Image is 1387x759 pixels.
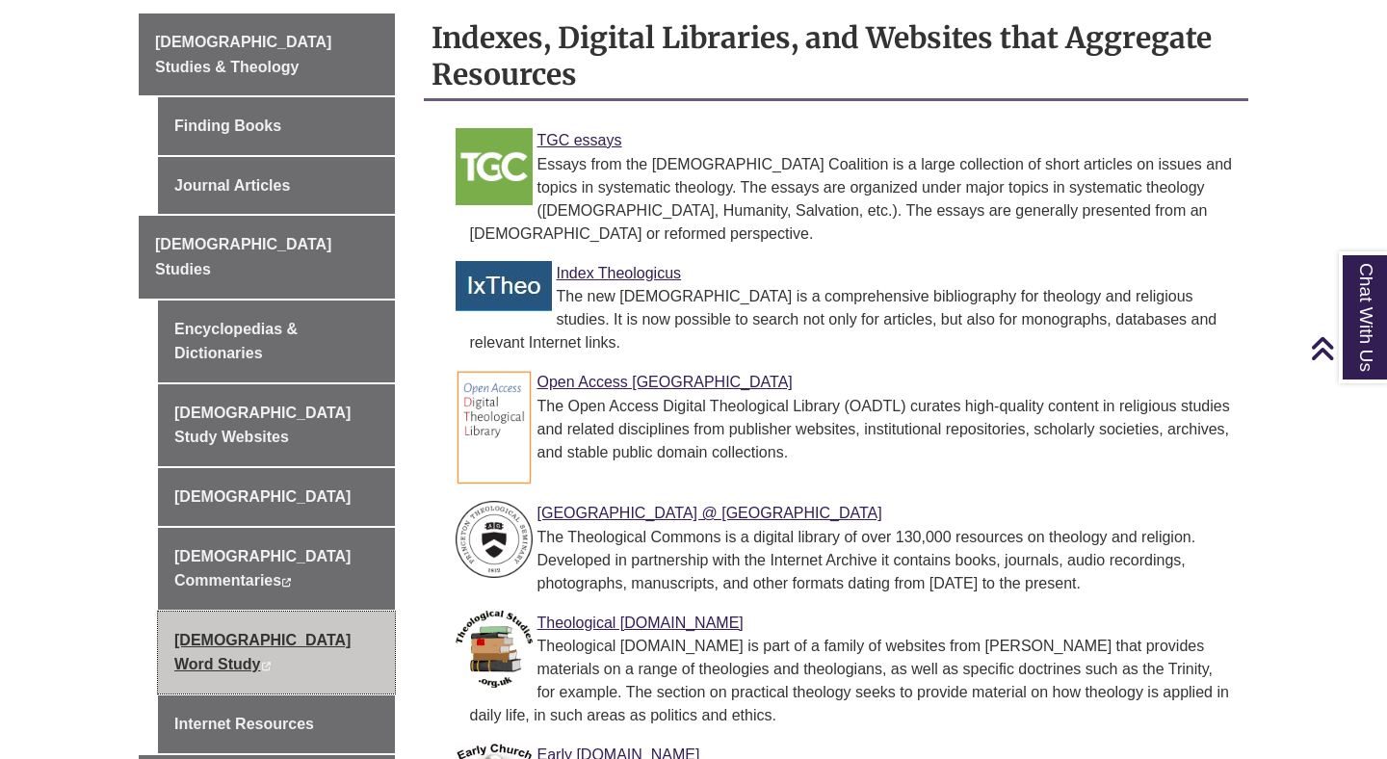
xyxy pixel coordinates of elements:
a: Internet Resources [158,695,395,753]
h2: Indexes, Digital Libraries, and Websites that Aggregate Resources [424,13,1249,101]
span: [DEMOGRAPHIC_DATA] Studies [155,236,331,277]
a: [DEMOGRAPHIC_DATA] Word Study [158,612,395,694]
a: Link to Theological Studies Theological [DOMAIN_NAME] [537,615,744,631]
a: Back to Top [1310,335,1382,361]
a: Link to TGC Essays TGC essays [537,132,622,148]
a: Encyclopedias & Dictionaries [158,301,395,382]
a: [DEMOGRAPHIC_DATA] [158,468,395,526]
div: Theological [DOMAIN_NAME] is part of a family of websites from [PERSON_NAME] that provides materi... [470,635,1234,727]
img: Link to Theological Studies [456,611,533,688]
a: Link to Index Theologicus Index Theologicus [557,265,682,281]
a: Finding Books [158,97,395,155]
a: [DEMOGRAPHIC_DATA] Studies & Theology [139,13,395,95]
a: [DEMOGRAPHIC_DATA] Studies [139,216,395,298]
div: Essays from the [DEMOGRAPHIC_DATA] Coalition is a large collection of short articles on issues an... [470,153,1234,246]
a: [DEMOGRAPHIC_DATA] Study Websites [158,384,395,466]
img: Link to TGC Essays [456,128,533,205]
a: Link to OADTL Open Access [GEOGRAPHIC_DATA] [537,374,793,390]
i: This link opens in a new window [281,578,292,587]
a: Link to PTS [GEOGRAPHIC_DATA] @ [GEOGRAPHIC_DATA] [537,505,882,521]
div: The Open Access Digital Theological Library (OADTL) curates high-quality content in religious stu... [470,395,1234,464]
div: The Theological Commons is a digital library of over 130,000 resources on theology and religion. ... [470,526,1234,595]
i: This link opens in a new window [260,662,271,670]
img: Link to PTS [456,501,533,578]
a: Journal Articles [158,157,395,215]
a: [DEMOGRAPHIC_DATA] Commentaries [158,528,395,610]
span: [DEMOGRAPHIC_DATA] Studies & Theology [155,34,331,75]
img: Link to OADTL [456,370,533,485]
div: The new [DEMOGRAPHIC_DATA] is a comprehensive bibliography for theology and religious studies. It... [470,285,1234,354]
img: Link to Index Theologicus [456,261,552,311]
